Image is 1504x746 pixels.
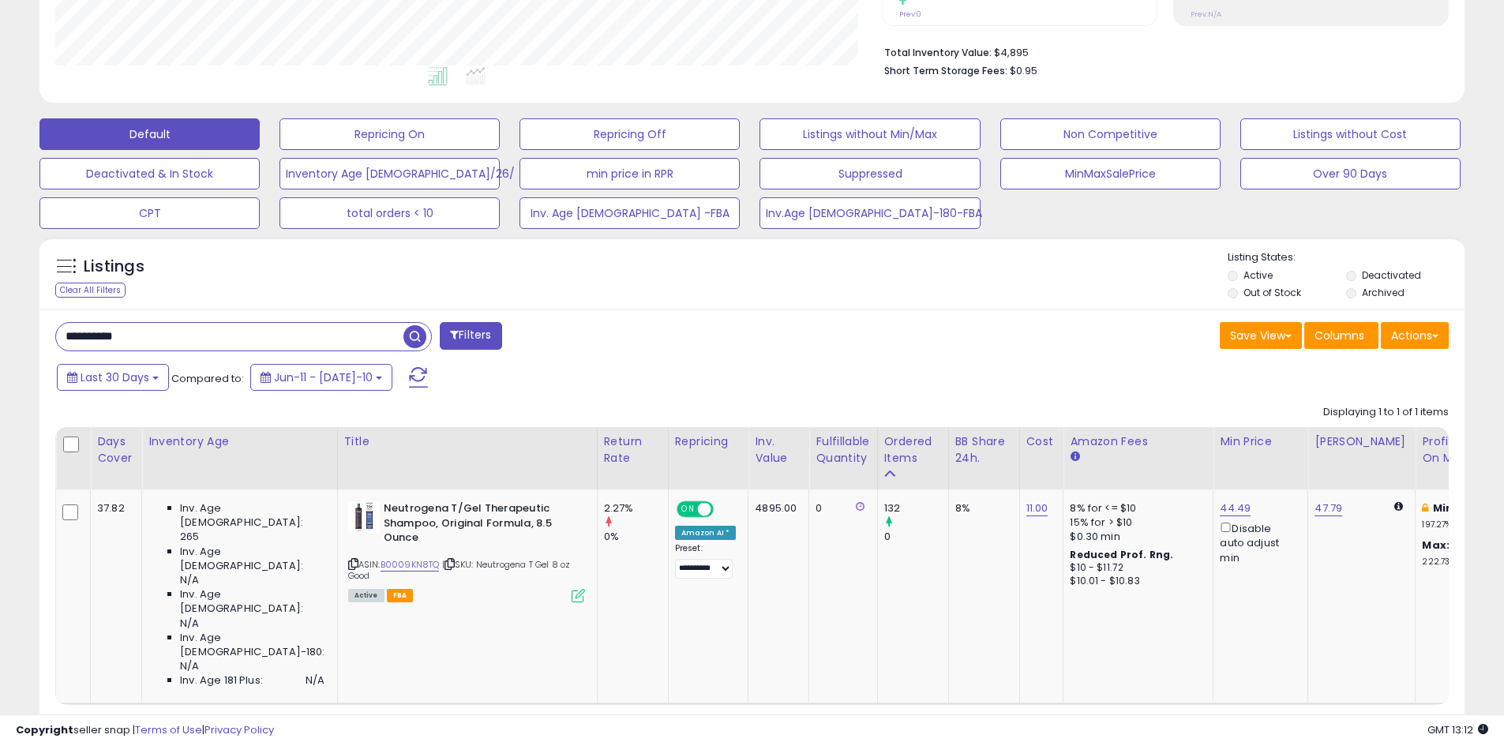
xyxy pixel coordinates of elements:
div: 15% for > $10 [1070,515,1201,530]
label: Archived [1362,286,1405,299]
div: Amazon AI * [675,526,737,540]
button: Over 90 Days [1240,158,1461,189]
a: 47.79 [1315,500,1342,516]
button: min price in RPR [519,158,740,189]
button: Filters [440,322,501,350]
div: Cost [1026,433,1057,450]
span: Inv. Age [DEMOGRAPHIC_DATA]: [180,587,324,616]
div: Amazon Fees [1070,433,1206,450]
div: $10.01 - $10.83 [1070,575,1201,588]
a: 11.00 [1026,500,1048,516]
div: Fulfillable Quantity [816,433,870,467]
div: 8% for <= $10 [1070,501,1201,515]
div: 132 [884,501,948,515]
span: $0.95 [1010,63,1037,78]
label: Out of Stock [1243,286,1301,299]
a: 44.49 [1220,500,1251,516]
strong: Copyright [16,722,73,737]
div: Displaying 1 to 1 of 1 items [1323,405,1449,420]
button: CPT [39,197,260,229]
div: Days Cover [97,433,135,467]
div: 0 [816,501,865,515]
span: 2025-08-11 13:12 GMT [1427,722,1488,737]
span: ON [678,503,698,516]
div: 8% [955,501,1007,515]
button: Repricing On [279,118,500,150]
b: Min: [1433,500,1457,515]
button: Inv. Age [DEMOGRAPHIC_DATA] -FBA [519,197,740,229]
button: Inventory Age [DEMOGRAPHIC_DATA]/26/ [279,158,500,189]
span: N/A [180,617,199,631]
span: FBA [387,589,414,602]
button: Listings without Min/Max [760,118,980,150]
button: Save View [1220,322,1302,349]
h5: Listings [84,256,144,278]
button: Default [39,118,260,150]
div: Repricing [675,433,742,450]
div: 2.27% [604,501,668,515]
button: Last 30 Days [57,364,169,391]
span: Compared to: [171,371,244,386]
small: Prev: 0 [899,9,921,19]
button: Non Competitive [1000,118,1221,150]
small: Prev: N/A [1191,9,1221,19]
b: Neutrogena T/Gel Therapeutic Shampoo, Original Formula, 8.5 Ounce [384,501,576,549]
span: | SKU: Neutrogena T Gel 8 oz Good [348,558,571,582]
span: N/A [180,573,199,587]
b: Max: [1422,538,1450,553]
span: 265 [180,530,199,544]
div: Title [344,433,591,450]
button: Suppressed [760,158,980,189]
a: B0009KN8TQ [381,558,440,572]
div: 0 [884,530,948,544]
button: Repricing Off [519,118,740,150]
div: $10 - $11.72 [1070,561,1201,575]
a: Privacy Policy [204,722,274,737]
div: 37.82 [97,501,129,515]
button: Columns [1304,322,1378,349]
label: Deactivated [1362,268,1421,282]
span: N/A [180,659,199,673]
div: Disable auto adjust min [1220,519,1296,565]
span: Last 30 Days [81,369,149,385]
div: BB Share 24h. [955,433,1013,467]
b: Total Inventory Value: [884,46,992,59]
b: Reduced Prof. Rng. [1070,548,1173,561]
div: seller snap | | [16,723,274,738]
button: Inv.Age [DEMOGRAPHIC_DATA]-180-FBA [760,197,980,229]
li: $4,895 [884,42,1437,61]
button: Listings without Cost [1240,118,1461,150]
span: Inv. Age [DEMOGRAPHIC_DATA]: [180,501,324,530]
div: Inventory Age [148,433,330,450]
label: Active [1243,268,1273,282]
span: All listings currently available for purchase on Amazon [348,589,384,602]
div: Inv. value [755,433,802,467]
span: Inv. Age [DEMOGRAPHIC_DATA]: [180,545,324,573]
div: $0.30 min [1070,530,1201,544]
div: Clear All Filters [55,283,126,298]
div: Return Rate [604,433,662,467]
span: Jun-11 - [DATE]-10 [274,369,373,385]
button: Deactivated & In Stock [39,158,260,189]
div: 0% [604,530,668,544]
small: Amazon Fees. [1070,450,1079,464]
div: ASIN: [348,501,585,601]
button: MinMaxSalePrice [1000,158,1221,189]
img: 41IsdwIMNCL._SL40_.jpg [348,501,380,533]
a: Terms of Use [135,722,202,737]
div: Preset: [675,543,737,579]
span: OFF [711,503,736,516]
span: Inv. Age 181 Plus: [180,673,263,688]
button: total orders < 10 [279,197,500,229]
p: Listing States: [1228,250,1465,265]
button: Jun-11 - [DATE]-10 [250,364,392,391]
div: Min Price [1220,433,1301,450]
b: Short Term Storage Fees: [884,64,1007,77]
div: [PERSON_NAME] [1315,433,1408,450]
span: N/A [306,673,324,688]
span: Columns [1315,328,1364,343]
div: Ordered Items [884,433,942,467]
span: Inv. Age [DEMOGRAPHIC_DATA]-180: [180,631,324,659]
button: Actions [1381,322,1449,349]
div: 4895.00 [755,501,797,515]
